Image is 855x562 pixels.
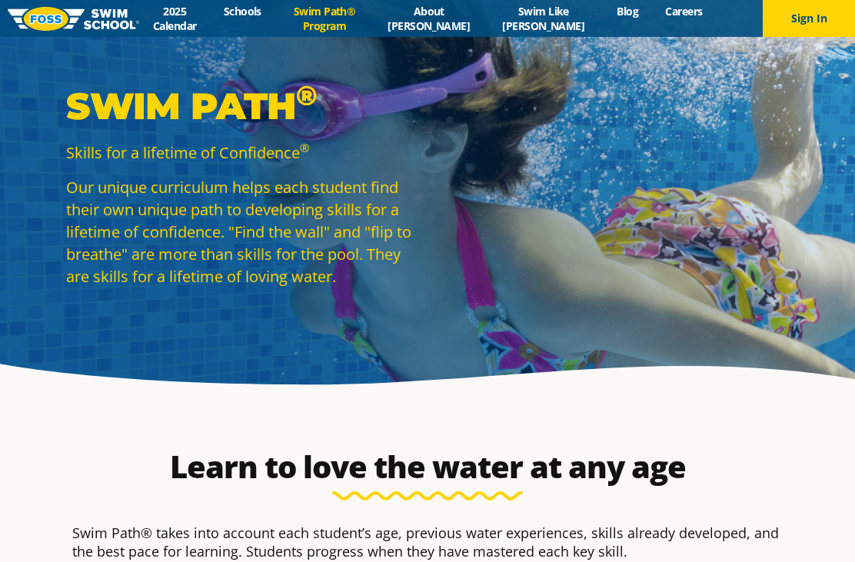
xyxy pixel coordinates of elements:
a: Careers [652,4,716,18]
a: Blog [604,4,652,18]
a: Swim Like [PERSON_NAME] [484,4,604,33]
sup: ® [296,78,317,112]
a: About [PERSON_NAME] [374,4,484,33]
h2: Learn to love the water at any age [65,448,790,485]
p: Swim Path® takes into account each student’s age, previous water experiences, skills already deve... [72,524,783,560]
img: FOSS Swim School Logo [8,7,139,31]
p: Our unique curriculum helps each student find their own unique path to developing skills for a li... [66,176,420,288]
a: Schools [210,4,274,18]
a: 2025 Calendar [139,4,210,33]
a: Swim Path® Program [274,4,374,33]
p: Skills for a lifetime of Confidence [66,141,420,164]
p: Swim Path [66,83,420,129]
sup: ® [300,140,309,155]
